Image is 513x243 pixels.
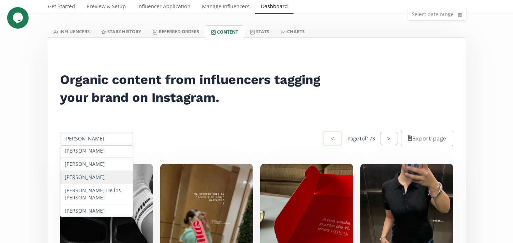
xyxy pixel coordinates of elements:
[59,132,134,145] input: All influencers
[401,131,453,146] button: Export page
[380,132,398,145] button: >
[322,131,342,146] button: <
[60,158,133,171] div: [PERSON_NAME]
[60,204,133,218] div: [PERSON_NAME]
[347,135,375,142] div: Page 1 of 173
[60,184,133,204] div: [PERSON_NAME] De los [PERSON_NAME]
[60,144,133,158] div: [PERSON_NAME]
[275,25,310,38] a: CHARTS
[147,25,205,38] a: Referred Orders
[458,11,462,18] svg: calendar
[205,25,244,38] a: Content
[48,25,95,38] a: INFLUENCERS
[60,171,133,184] div: [PERSON_NAME]
[95,25,147,38] a: Starz HISTORY
[7,7,30,29] iframe: chat widget
[60,71,330,106] h2: Organic content from influencers tagging your brand on Instagram.
[244,25,275,38] a: Stats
